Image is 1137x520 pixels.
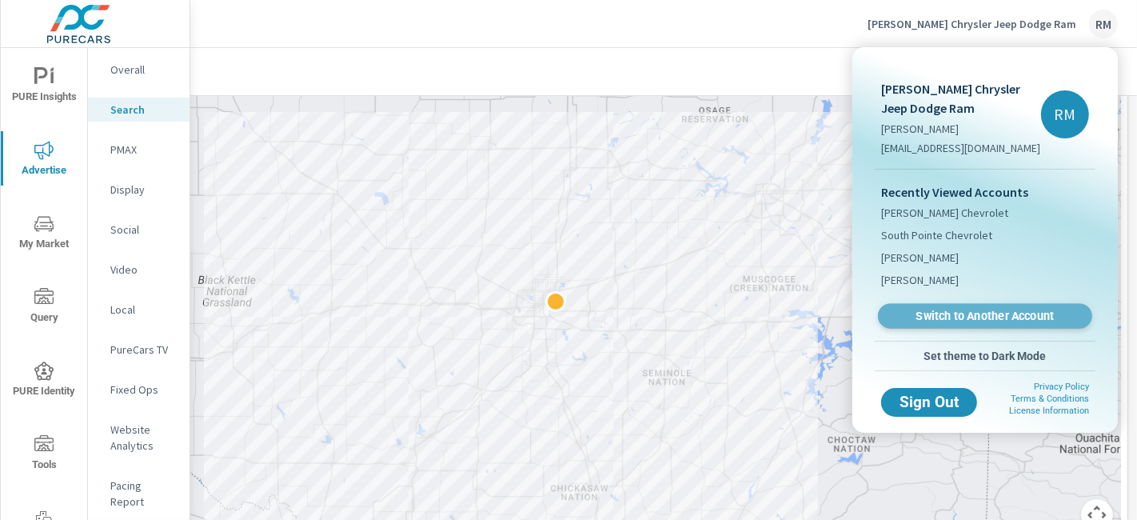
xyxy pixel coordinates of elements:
span: Set theme to Dark Mode [881,349,1089,363]
a: License Information [1009,406,1089,416]
span: Switch to Another Account [887,309,1083,324]
p: [PERSON_NAME] [881,121,1041,137]
span: [PERSON_NAME] [881,272,959,288]
p: Recently Viewed Accounts [881,182,1089,202]
span: South Pointe Chevrolet [881,227,992,243]
span: [PERSON_NAME] Chevrolet [881,205,1008,221]
button: Sign Out [881,388,977,417]
p: [EMAIL_ADDRESS][DOMAIN_NAME] [881,140,1041,156]
span: Sign Out [894,395,964,410]
div: RM [1041,90,1089,138]
p: [PERSON_NAME] Chrysler Jeep Dodge Ram [881,79,1041,118]
a: Privacy Policy [1034,382,1089,392]
button: Set theme to Dark Mode [875,342,1095,370]
a: Terms & Conditions [1011,394,1089,404]
span: [PERSON_NAME] [881,250,959,266]
a: Switch to Another Account [878,304,1092,329]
